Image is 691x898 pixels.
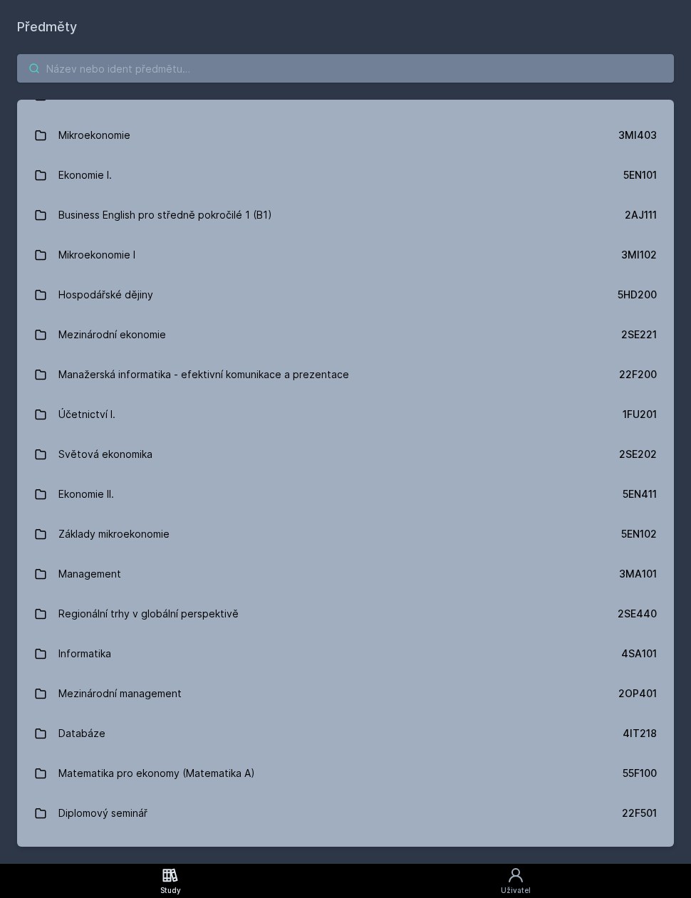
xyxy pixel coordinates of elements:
a: Matematika pro ekonomy (Matematika A) 55F100 [17,753,674,793]
div: 4SA101 [621,647,657,661]
a: Diplomový seminář 22F501 [17,793,674,833]
div: 22F501 [622,806,657,820]
a: Retail Marketing 2OP302 [17,833,674,873]
div: Mikroekonomie [58,121,130,150]
div: 5HD200 [618,288,657,302]
div: Management [58,560,121,588]
div: Základy mikroekonomie [58,520,170,548]
div: Regionální trhy v globální perspektivě [58,600,239,628]
h1: Předměty [17,17,674,37]
a: Světová ekonomika 2SE202 [17,434,674,474]
div: 2SE202 [619,447,657,461]
div: Manažerská informatika - efektivní komunikace a prezentace [58,360,349,389]
div: Ekonomie I. [58,161,112,189]
a: Business English pro středně pokročilé 1 (B1) 2AJ111 [17,195,674,235]
div: Uživatel [501,885,531,896]
a: Regionální trhy v globální perspektivě 2SE440 [17,594,674,634]
div: 2AJ111 [625,208,657,222]
a: Mikroekonomie 3MI403 [17,115,674,155]
a: Informatika 4SA101 [17,634,674,674]
div: Hospodářské dějiny [58,281,153,309]
a: Hospodářské dějiny 5HD200 [17,275,674,315]
div: 5EN411 [623,487,657,501]
div: Mezinárodní ekonomie [58,320,166,349]
div: 3MI102 [621,248,657,262]
div: Ekonomie II. [58,480,114,508]
a: Mezinárodní ekonomie 2SE221 [17,315,674,355]
div: Mikroekonomie I [58,241,135,269]
input: Název nebo ident předmětu… [17,54,674,83]
div: 55F100 [623,766,657,780]
div: Matematika pro ekonomy (Matematika A) [58,759,255,788]
div: 2SE221 [621,328,657,342]
a: Databáze 4IT218 [17,714,674,753]
a: Ekonomie I. 5EN101 [17,155,674,195]
div: 3MI403 [618,128,657,142]
div: Study [160,885,181,896]
a: Mikroekonomie I 3MI102 [17,235,674,275]
a: Základy mikroekonomie 5EN102 [17,514,674,554]
div: 2SE440 [618,607,657,621]
div: 3MA101 [619,567,657,581]
a: Ekonomie II. 5EN411 [17,474,674,514]
div: Informatika [58,639,111,668]
div: 4IT218 [623,726,657,741]
div: 2OP302 [617,846,657,860]
div: 22F200 [619,367,657,382]
a: Manažerská informatika - efektivní komunikace a prezentace 22F200 [17,355,674,395]
div: Mezinárodní management [58,679,182,708]
div: Databáze [58,719,105,748]
div: 1FU201 [623,407,657,422]
div: Diplomový seminář [58,799,147,827]
div: Účetnictví I. [58,400,115,429]
a: Účetnictví I. 1FU201 [17,395,674,434]
a: Mezinárodní management 2OP401 [17,674,674,714]
a: Management 3MA101 [17,554,674,594]
div: Business English pro středně pokročilé 1 (B1) [58,201,272,229]
div: 2OP401 [618,686,657,701]
div: Světová ekonomika [58,440,152,469]
div: 5EN102 [621,527,657,541]
div: Retail Marketing [58,839,136,867]
div: 5EN101 [623,168,657,182]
